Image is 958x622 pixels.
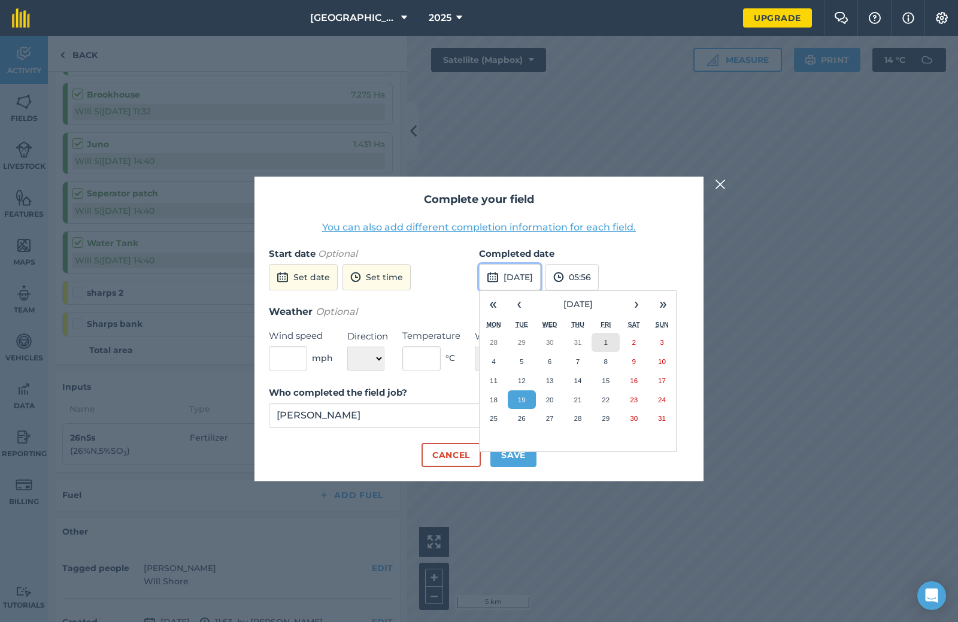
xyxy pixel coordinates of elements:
[546,414,554,422] abbr: 27 August 2025
[648,409,676,428] button: 31 August 2025
[518,377,526,384] abbr: 12 August 2025
[630,414,638,422] abbr: 30 August 2025
[628,321,640,328] abbr: Saturday
[564,333,592,352] button: 31 July 2025
[508,333,536,352] button: 29 July 2025
[574,396,581,403] abbr: 21 August 2025
[545,264,599,290] button: 05:56
[508,390,536,409] button: 19 August 2025
[342,264,411,290] button: Set time
[269,304,689,320] h3: Weather
[630,377,638,384] abbr: 16 August 2025
[620,390,648,409] button: 23 August 2025
[620,333,648,352] button: 2 August 2025
[655,321,668,328] abbr: Sunday
[564,409,592,428] button: 28 August 2025
[743,8,812,28] a: Upgrade
[536,333,564,352] button: 30 July 2025
[601,321,611,328] abbr: Friday
[516,321,528,328] abbr: Tuesday
[592,352,620,371] button: 8 August 2025
[480,371,508,390] button: 11 August 2025
[310,11,396,25] span: [GEOGRAPHIC_DATA]
[576,357,580,365] abbr: 7 August 2025
[546,338,554,346] abbr: 30 July 2025
[480,333,508,352] button: 28 July 2025
[269,191,689,208] h2: Complete your field
[648,371,676,390] button: 17 August 2025
[269,329,333,343] label: Wind speed
[542,321,557,328] abbr: Wednesday
[648,333,676,352] button: 3 August 2025
[604,357,608,365] abbr: 8 August 2025
[506,291,532,317] button: ‹
[650,291,676,317] button: »
[422,443,481,467] button: Cancel
[518,396,526,403] abbr: 19 August 2025
[658,377,666,384] abbr: 17 August 2025
[347,329,388,344] label: Direction
[508,352,536,371] button: 5 August 2025
[564,352,592,371] button: 7 August 2025
[350,270,361,284] img: svg+xml;base64,PD94bWwgdmVyc2lvbj0iMS4wIiBlbmNvZGluZz0idXRmLTgiPz4KPCEtLSBHZW5lcmF0b3I6IEFkb2JlIE...
[269,248,316,259] strong: Start date
[620,352,648,371] button: 9 August 2025
[592,333,620,352] button: 1 August 2025
[548,357,551,365] abbr: 6 August 2025
[492,357,495,365] abbr: 4 August 2025
[536,409,564,428] button: 27 August 2025
[658,396,666,403] abbr: 24 August 2025
[563,299,593,310] span: [DATE]
[602,414,610,422] abbr: 29 August 2025
[592,390,620,409] button: 22 August 2025
[269,264,338,290] button: Set date
[490,396,498,403] abbr: 18 August 2025
[429,11,451,25] span: 2025
[532,291,623,317] button: [DATE]
[536,352,564,371] button: 6 August 2025
[648,390,676,409] button: 24 August 2025
[490,414,498,422] abbr: 25 August 2025
[660,338,663,346] abbr: 3 August 2025
[312,351,333,365] span: mph
[592,371,620,390] button: 15 August 2025
[623,291,650,317] button: ›
[486,321,501,328] abbr: Monday
[480,390,508,409] button: 18 August 2025
[475,329,534,344] label: Weather
[571,321,584,328] abbr: Thursday
[546,377,554,384] abbr: 13 August 2025
[574,377,581,384] abbr: 14 August 2025
[632,357,635,365] abbr: 9 August 2025
[564,371,592,390] button: 14 August 2025
[508,371,536,390] button: 12 August 2025
[648,352,676,371] button: 10 August 2025
[574,414,581,422] abbr: 28 August 2025
[553,270,564,284] img: svg+xml;base64,PD94bWwgdmVyc2lvbj0iMS4wIiBlbmNvZGluZz0idXRmLTgiPz4KPCEtLSBHZW5lcmF0b3I6IEFkb2JlIE...
[445,351,455,365] span: ° C
[602,377,610,384] abbr: 15 August 2025
[520,357,523,365] abbr: 5 August 2025
[402,329,460,343] label: Temperature
[508,409,536,428] button: 26 August 2025
[632,338,635,346] abbr: 2 August 2025
[269,387,407,398] strong: Who completed the field job?
[316,306,357,317] em: Optional
[479,264,541,290] button: [DATE]
[917,581,946,610] div: Open Intercom Messenger
[564,390,592,409] button: 21 August 2025
[490,338,498,346] abbr: 28 July 2025
[490,377,498,384] abbr: 11 August 2025
[536,371,564,390] button: 13 August 2025
[935,12,949,24] img: A cog icon
[715,177,726,192] img: svg+xml;base64,PHN2ZyB4bWxucz0iaHR0cDovL3d3dy53My5vcmcvMjAwMC9zdmciIHdpZHRoPSIyMiIgaGVpZ2h0PSIzMC...
[480,291,506,317] button: «
[630,396,638,403] abbr: 23 August 2025
[902,11,914,25] img: svg+xml;base64,PHN2ZyB4bWxucz0iaHR0cDovL3d3dy53My5vcmcvMjAwMC9zdmciIHdpZHRoPSIxNyIgaGVpZ2h0PSIxNy...
[620,371,648,390] button: 16 August 2025
[592,409,620,428] button: 29 August 2025
[322,220,636,235] button: You can also add different completion information for each field.
[318,248,357,259] em: Optional
[487,270,499,284] img: svg+xml;base64,PD94bWwgdmVyc2lvbj0iMS4wIiBlbmNvZGluZz0idXRmLTgiPz4KPCEtLSBHZW5lcmF0b3I6IEFkb2JlIE...
[277,270,289,284] img: svg+xml;base64,PD94bWwgdmVyc2lvbj0iMS4wIiBlbmNvZGluZz0idXRmLTgiPz4KPCEtLSBHZW5lcmF0b3I6IEFkb2JlIE...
